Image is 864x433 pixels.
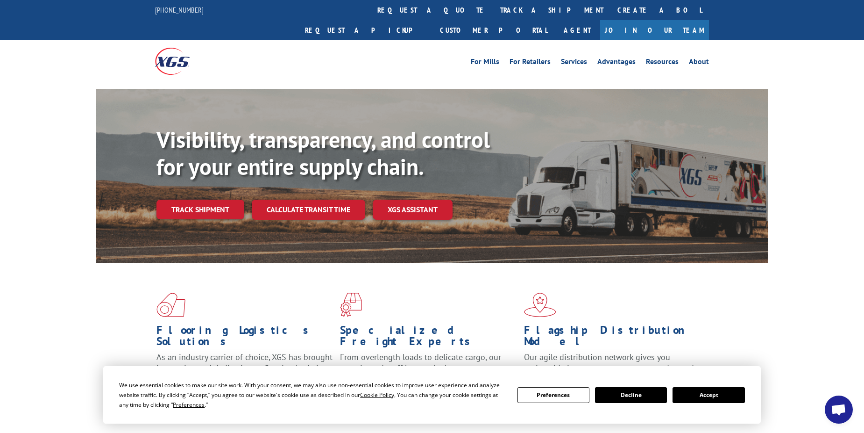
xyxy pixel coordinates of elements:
[156,325,333,352] h1: Flooring Logistics Solutions
[524,352,696,374] span: Our agile distribution network gives you nationwide inventory management on demand.
[373,200,453,220] a: XGS ASSISTANT
[825,396,853,424] div: Open chat
[173,401,205,409] span: Preferences
[595,387,667,403] button: Decline
[524,325,701,352] h1: Flagship Distribution Model
[155,5,204,14] a: [PHONE_NUMBER]
[156,200,244,219] a: Track shipment
[471,58,499,68] a: For Mills
[510,58,551,68] a: For Retailers
[119,380,506,410] div: We use essential cookies to make our site work. With your consent, we may also use non-essential ...
[340,293,362,317] img: xgs-icon-focused-on-flooring-red
[340,352,517,393] p: From overlength loads to delicate cargo, our experienced staff knows the best way to move your fr...
[156,125,490,181] b: Visibility, transparency, and control for your entire supply chain.
[524,293,556,317] img: xgs-icon-flagship-distribution-model-red
[517,387,589,403] button: Preferences
[600,20,709,40] a: Join Our Team
[298,20,433,40] a: Request a pickup
[689,58,709,68] a: About
[433,20,554,40] a: Customer Portal
[597,58,636,68] a: Advantages
[360,391,394,399] span: Cookie Policy
[561,58,587,68] a: Services
[673,387,744,403] button: Accept
[156,352,333,385] span: As an industry carrier of choice, XGS has brought innovation and dedication to flooring logistics...
[646,58,679,68] a: Resources
[252,200,365,220] a: Calculate transit time
[103,366,761,424] div: Cookie Consent Prompt
[156,293,185,317] img: xgs-icon-total-supply-chain-intelligence-red
[554,20,600,40] a: Agent
[340,325,517,352] h1: Specialized Freight Experts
